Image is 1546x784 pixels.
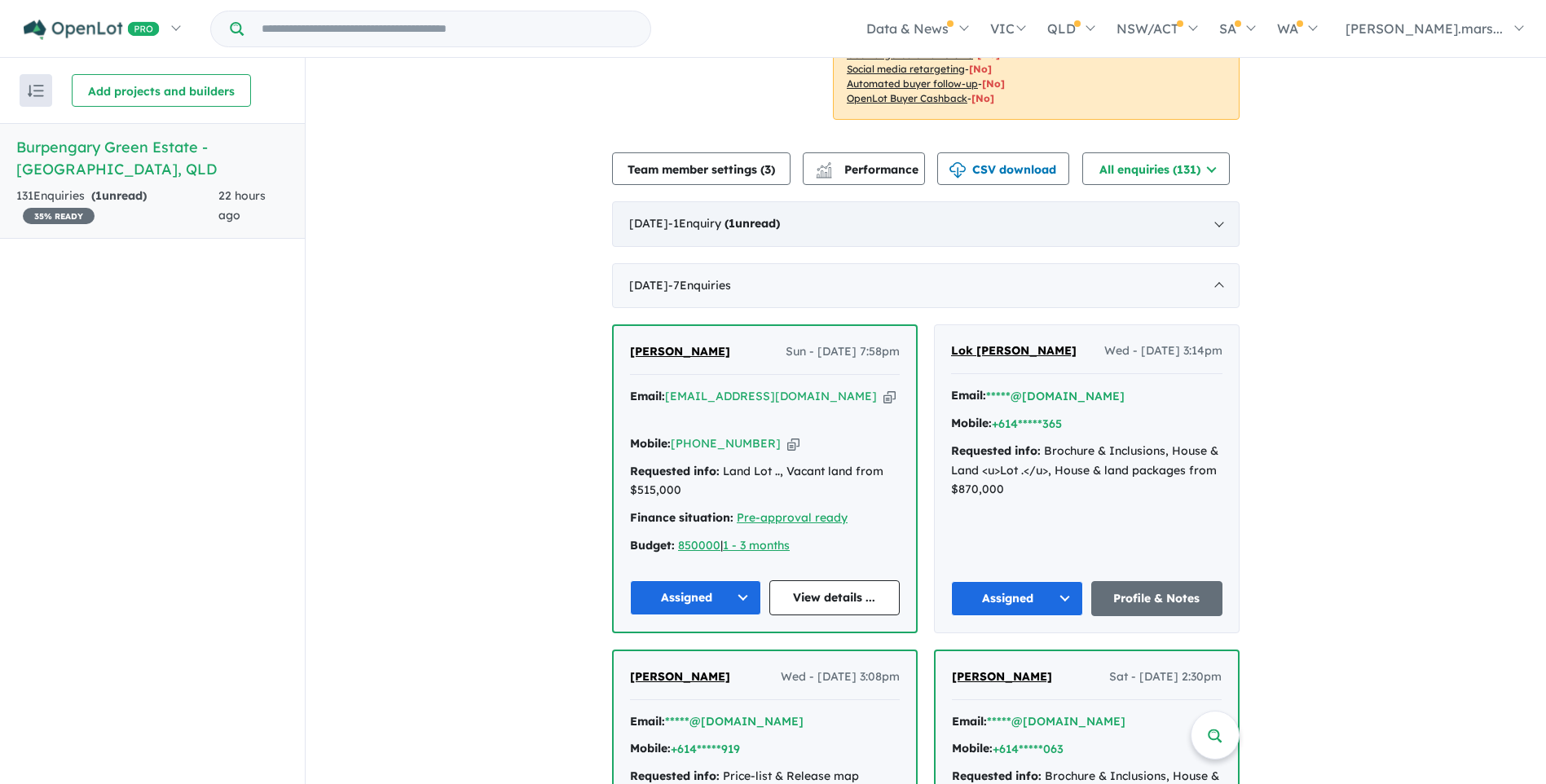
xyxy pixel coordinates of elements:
div: Land Lot .., Vacant land from $515,000 [630,462,900,501]
button: Assigned [951,581,1083,616]
u: OpenLot Buyer Cashback [847,92,967,104]
span: Wed - [DATE] 3:14pm [1104,341,1222,361]
button: Add projects and builders [72,74,251,107]
strong: Mobile: [630,741,671,755]
button: CSV download [937,152,1069,185]
strong: Requested info: [630,769,720,783]
a: 850000 [678,538,720,553]
button: All enquiries (131) [1082,152,1230,185]
a: [PERSON_NAME] [952,667,1052,687]
strong: Email: [630,389,665,403]
img: Openlot PRO Logo White [24,20,160,40]
span: 22 hours ago [218,188,266,222]
span: Wed - [DATE] 3:08pm [781,667,900,687]
strong: Email: [952,714,987,729]
input: Try estate name, suburb, builder or developer [247,11,647,46]
span: [No] [971,92,994,104]
strong: Mobile: [951,416,992,430]
strong: Finance situation: [630,510,733,525]
span: Lok [PERSON_NAME] [951,343,1077,358]
button: Copy [883,388,896,405]
span: Sun - [DATE] 7:58pm [786,342,900,362]
button: Team member settings (3) [612,152,791,185]
h5: Burpengary Green Estate - [GEOGRAPHIC_DATA] , QLD [16,136,288,180]
strong: Budget: [630,538,675,553]
img: bar-chart.svg [816,167,832,178]
button: Assigned [630,580,761,615]
span: 35 % READY [23,208,95,224]
span: 3 [764,162,771,177]
span: 1 [95,188,102,203]
a: Pre-approval ready [737,510,848,525]
a: View details ... [769,580,901,615]
u: Geo-targeted email & SMS [847,48,973,60]
strong: Mobile: [630,436,671,451]
span: [No] [977,48,1000,60]
span: - 7 Enquir ies [668,278,731,293]
span: - 1 Enquir y [668,216,780,231]
a: Profile & Notes [1091,581,1223,616]
a: [PERSON_NAME] [630,342,730,362]
div: | [630,536,900,556]
span: [No] [969,63,992,75]
a: 1 - 3 months [723,538,790,553]
a: [PHONE_NUMBER] [671,436,781,451]
strong: Requested info: [951,443,1041,458]
a: [EMAIL_ADDRESS][DOMAIN_NAME] [665,389,877,403]
span: [PERSON_NAME] [630,669,730,684]
div: Brochure & Inclusions, House & Land <u>Lot .</u>, House & land packages from $870,000 [951,442,1222,500]
span: [No] [982,77,1005,90]
strong: Requested info: [630,464,720,478]
u: Automated buyer follow-up [847,77,978,90]
strong: ( unread) [725,216,780,231]
strong: Email: [951,388,986,403]
a: Lok [PERSON_NAME] [951,341,1077,361]
span: 1 [729,216,735,231]
img: sort.svg [28,85,44,97]
span: Performance [818,162,918,177]
span: Sat - [DATE] 2:30pm [1109,667,1222,687]
div: [DATE] [612,263,1240,309]
strong: Requested info: [952,769,1042,783]
a: [PERSON_NAME] [630,667,730,687]
div: [DATE] [612,201,1240,247]
u: Social media retargeting [847,63,965,75]
button: Copy [787,435,799,452]
button: Performance [803,152,925,185]
img: download icon [949,162,966,178]
div: 131 Enquir ies [16,187,218,226]
img: line-chart.svg [817,162,831,171]
strong: Mobile: [952,741,993,755]
strong: ( unread) [91,188,147,203]
span: [PERSON_NAME] [952,669,1052,684]
strong: Email: [630,714,665,729]
span: [PERSON_NAME] [630,344,730,359]
span: [PERSON_NAME].mars... [1346,20,1503,37]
